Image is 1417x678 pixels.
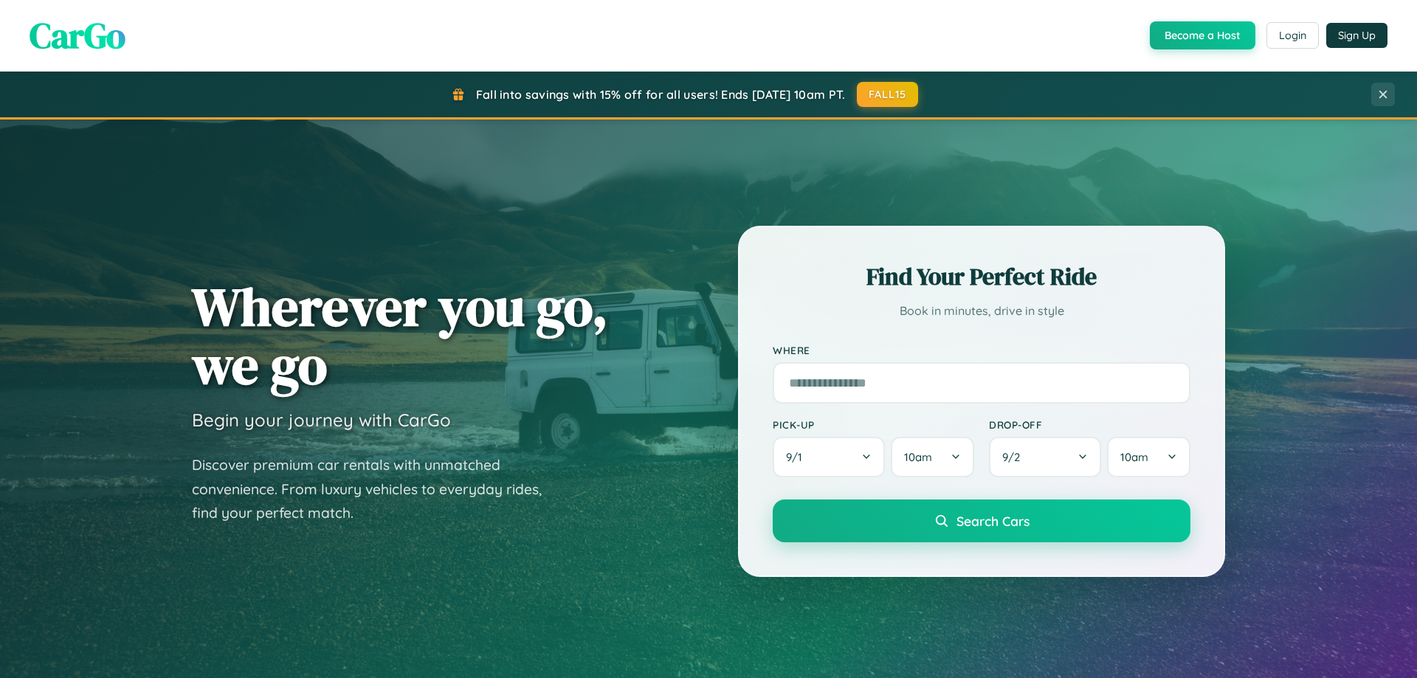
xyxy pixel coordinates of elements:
[1266,22,1319,49] button: Login
[773,418,974,431] label: Pick-up
[1002,450,1027,464] span: 9 / 2
[857,82,919,107] button: FALL15
[773,260,1190,293] h2: Find Your Perfect Ride
[891,437,974,477] button: 10am
[476,87,846,102] span: Fall into savings with 15% off for all users! Ends [DATE] 10am PT.
[989,418,1190,431] label: Drop-off
[192,277,608,394] h1: Wherever you go, we go
[956,513,1030,529] span: Search Cars
[773,344,1190,356] label: Where
[1120,450,1148,464] span: 10am
[1107,437,1190,477] button: 10am
[773,437,885,477] button: 9/1
[773,300,1190,322] p: Book in minutes, drive in style
[192,409,451,431] h3: Begin your journey with CarGo
[989,437,1101,477] button: 9/2
[30,11,125,60] span: CarGo
[1326,23,1387,48] button: Sign Up
[1150,21,1255,49] button: Become a Host
[192,453,561,525] p: Discover premium car rentals with unmatched convenience. From luxury vehicles to everyday rides, ...
[773,499,1190,542] button: Search Cars
[786,450,810,464] span: 9 / 1
[904,450,932,464] span: 10am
